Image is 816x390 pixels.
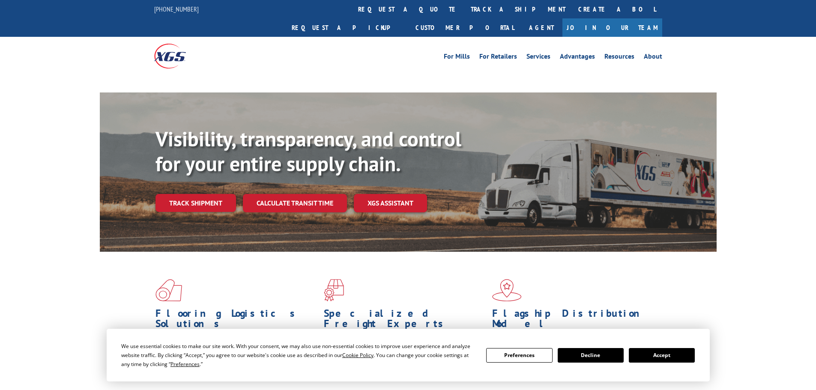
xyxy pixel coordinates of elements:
[479,53,517,63] a: For Retailers
[354,194,427,212] a: XGS ASSISTANT
[155,125,461,177] b: Visibility, transparency, and control for your entire supply chain.
[243,194,347,212] a: Calculate transit time
[558,348,624,363] button: Decline
[492,308,654,333] h1: Flagship Distribution Model
[604,53,634,63] a: Resources
[155,194,236,212] a: Track shipment
[155,308,317,333] h1: Flooring Logistics Solutions
[107,329,710,381] div: Cookie Consent Prompt
[324,279,344,301] img: xgs-icon-focused-on-flooring-red
[155,279,182,301] img: xgs-icon-total-supply-chain-intelligence-red
[409,18,520,37] a: Customer Portal
[154,5,199,13] a: [PHONE_NUMBER]
[629,348,695,363] button: Accept
[170,360,200,368] span: Preferences
[324,308,486,333] h1: Specialized Freight Experts
[486,348,552,363] button: Preferences
[560,53,595,63] a: Advantages
[526,53,550,63] a: Services
[342,351,374,359] span: Cookie Policy
[285,18,409,37] a: Request a pickup
[520,18,562,37] a: Agent
[121,342,476,369] div: We use essential cookies to make our site work. With your consent, we may also use non-essential ...
[444,53,470,63] a: For Mills
[562,18,662,37] a: Join Our Team
[492,279,522,301] img: xgs-icon-flagship-distribution-model-red
[644,53,662,63] a: About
